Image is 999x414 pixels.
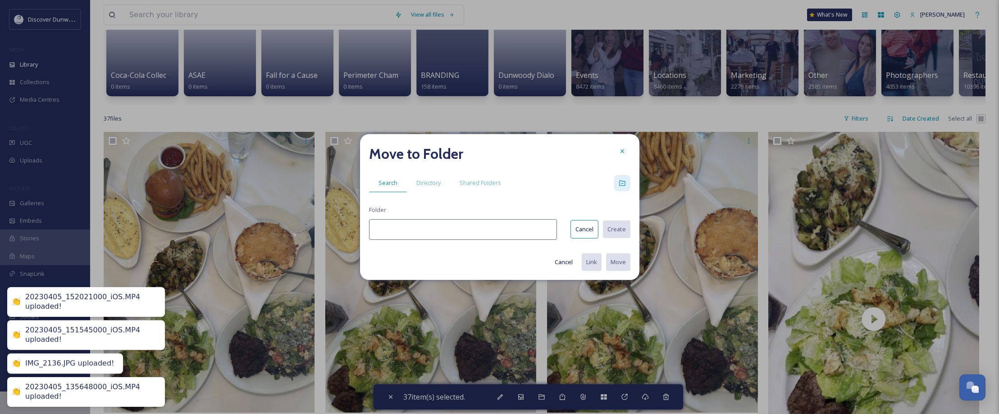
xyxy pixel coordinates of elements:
span: Folder [369,206,386,214]
button: Open Chat [959,374,985,400]
span: Shared Folders [460,179,501,187]
button: Create [603,220,630,238]
span: Directory [416,179,441,187]
div: 👏 [12,330,21,340]
span: Search [379,179,397,187]
div: 👏 [12,359,21,369]
div: 👏 [12,297,21,307]
h2: Move to Folder [369,143,463,165]
button: Cancel [550,253,577,271]
div: 20230405_152021000_iOS.MP4 uploaded! [25,292,156,311]
button: Link [582,253,602,271]
button: Move [606,253,630,271]
div: IMG_2136.JPG uploaded! [25,359,114,369]
button: Cancel [570,220,598,238]
div: 20230405_135648000_iOS.MP4 uploaded! [25,382,156,401]
div: 20230405_151545000_iOS.MP4 uploaded! [25,326,156,345]
div: 👏 [12,387,21,397]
